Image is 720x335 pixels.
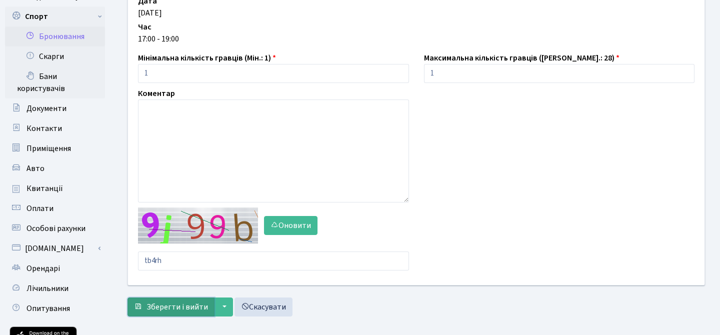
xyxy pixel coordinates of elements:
[5,158,105,178] a: Авто
[5,118,105,138] a: Контакти
[5,6,105,26] a: Спорт
[5,178,105,198] a: Квитанції
[138,7,694,19] div: [DATE]
[26,263,60,274] span: Орендарі
[5,98,105,118] a: Документи
[138,21,151,33] label: Час
[138,33,694,45] div: 17:00 - 19:00
[5,198,105,218] a: Оплати
[26,303,70,314] span: Опитування
[26,143,71,154] span: Приміщення
[234,297,292,316] a: Скасувати
[138,52,276,64] label: Мінімальна кількість гравців (Мін.: 1)
[5,26,105,46] a: Бронювання
[146,301,208,312] span: Зберегти і вийти
[127,297,214,316] button: Зберегти і вийти
[5,46,105,66] a: Скарги
[26,223,85,234] span: Особові рахунки
[138,251,409,270] input: Введіть текст із зображення
[5,238,105,258] a: [DOMAIN_NAME]
[5,218,105,238] a: Особові рахунки
[26,183,63,194] span: Квитанції
[424,52,619,64] label: Максимальна кількість гравців ([PERSON_NAME].: 28)
[5,138,105,158] a: Приміщення
[26,103,66,114] span: Документи
[264,216,317,235] button: Оновити
[5,298,105,318] a: Опитування
[26,203,53,214] span: Оплати
[138,87,175,99] label: Коментар
[26,163,44,174] span: Авто
[26,283,68,294] span: Лічильники
[5,278,105,298] a: Лічильники
[5,66,105,98] a: Бани користувачів
[5,258,105,278] a: Орендарі
[26,123,62,134] span: Контакти
[138,207,258,243] img: default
